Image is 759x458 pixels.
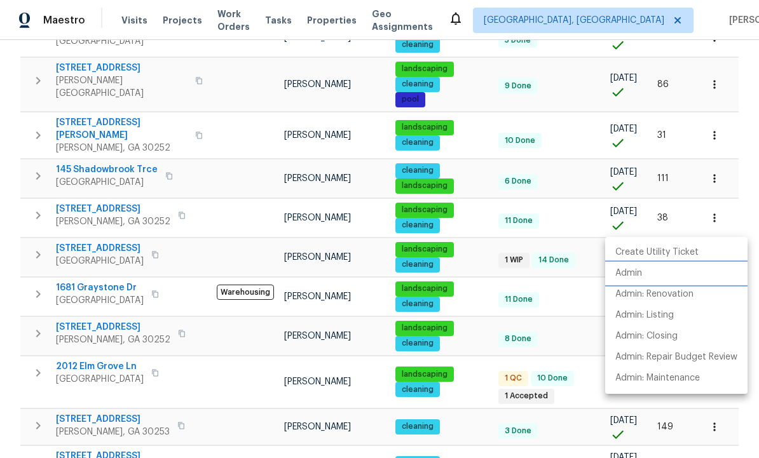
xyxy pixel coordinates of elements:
p: Admin: Closing [615,330,678,343]
p: Admin [615,267,642,280]
p: Admin: Renovation [615,288,694,301]
p: Admin: Listing [615,309,674,322]
p: Admin: Maintenance [615,372,700,385]
p: Create Utility Ticket [615,246,699,259]
p: Admin: Repair Budget Review [615,351,737,364]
